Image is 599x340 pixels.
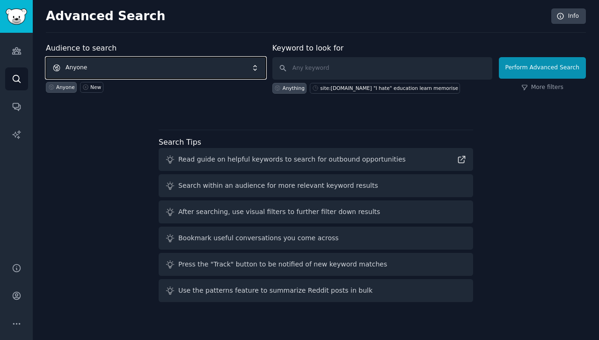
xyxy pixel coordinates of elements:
[46,57,266,79] button: Anyone
[178,155,406,164] div: Read guide on helpful keywords to search for outbound opportunities
[499,57,586,79] button: Perform Advanced Search
[320,85,458,91] div: site:[DOMAIN_NAME] "I hate" education learn memorise
[6,8,27,25] img: GummySearch logo
[178,259,387,269] div: Press the "Track" button to be notified of new keyword matches
[90,84,101,90] div: New
[159,138,201,147] label: Search Tips
[272,44,344,52] label: Keyword to look for
[551,8,586,24] a: Info
[178,286,373,296] div: Use the patterns feature to summarize Reddit posts in bulk
[56,84,75,90] div: Anyone
[283,85,305,91] div: Anything
[46,44,117,52] label: Audience to search
[80,82,103,93] a: New
[178,207,380,217] div: After searching, use visual filters to further filter down results
[46,9,546,24] h2: Advanced Search
[178,233,339,243] div: Bookmark useful conversations you come across
[521,83,563,92] a: More filters
[178,181,378,191] div: Search within an audience for more relevant keyword results
[272,57,492,80] input: Any keyword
